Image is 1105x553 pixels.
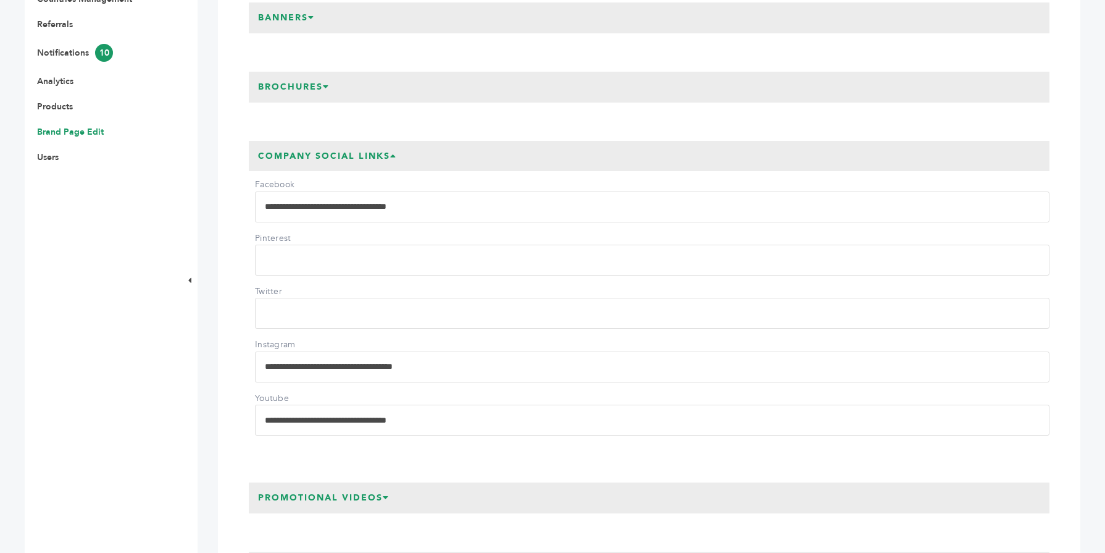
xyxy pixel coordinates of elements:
[255,392,341,405] label: Youtube
[37,19,73,30] a: Referrals
[249,483,399,513] h3: Promotional Videos
[255,285,341,298] label: Twitter
[37,47,113,59] a: Notifications10
[37,126,104,138] a: Brand Page Edit
[37,75,73,87] a: Analytics
[249,141,406,172] h3: Company Social Links
[37,151,59,163] a: Users
[249,72,339,103] h3: Brochures
[255,232,341,245] label: Pinterest
[37,101,73,112] a: Products
[95,44,113,62] span: 10
[249,2,324,33] h3: Banners
[255,179,341,191] label: Facebook
[255,339,341,351] label: Instagram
